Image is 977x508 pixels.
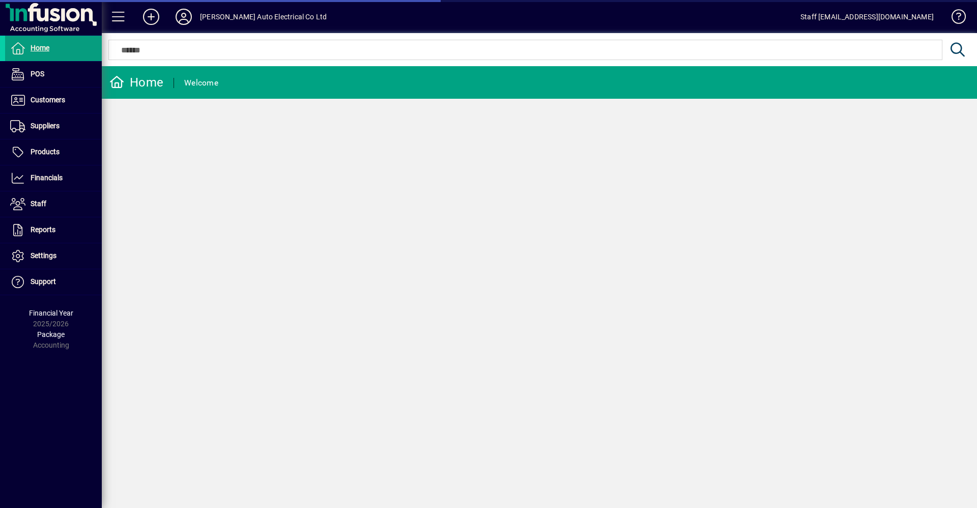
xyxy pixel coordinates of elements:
[5,139,102,165] a: Products
[31,96,65,104] span: Customers
[31,148,60,156] span: Products
[31,174,63,182] span: Financials
[5,269,102,295] a: Support
[37,330,65,338] span: Package
[5,62,102,87] a: POS
[5,243,102,269] a: Settings
[31,251,56,260] span: Settings
[184,75,218,91] div: Welcome
[200,9,327,25] div: [PERSON_NAME] Auto Electrical Co Ltd
[31,200,46,208] span: Staff
[5,165,102,191] a: Financials
[31,70,44,78] span: POS
[5,114,102,139] a: Suppliers
[167,8,200,26] button: Profile
[31,225,55,234] span: Reports
[800,9,934,25] div: Staff [EMAIL_ADDRESS][DOMAIN_NAME]
[31,122,60,130] span: Suppliers
[31,44,49,52] span: Home
[29,309,73,317] span: Financial Year
[5,88,102,113] a: Customers
[5,191,102,217] a: Staff
[31,277,56,286] span: Support
[944,2,964,35] a: Knowledge Base
[5,217,102,243] a: Reports
[135,8,167,26] button: Add
[109,74,163,91] div: Home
